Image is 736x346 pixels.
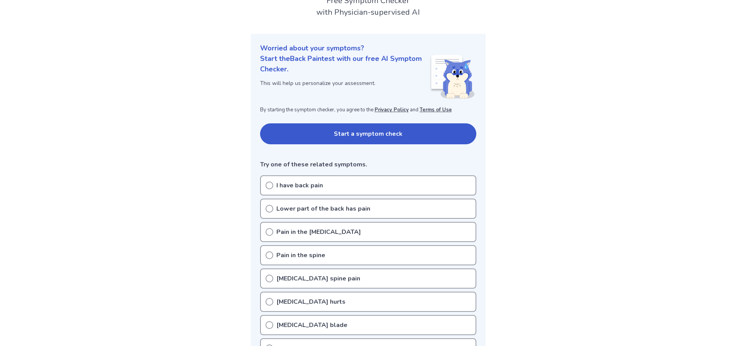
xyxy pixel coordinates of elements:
[276,227,361,237] p: Pain in the [MEDICAL_DATA]
[276,204,370,213] p: Lower part of the back has pain
[260,79,430,87] p: This will help us personalize your assessment.
[430,55,475,99] img: Shiba
[276,274,360,283] p: [MEDICAL_DATA] spine pain
[260,54,430,74] p: Start the Back Pain test with our free AI Symptom Checker.
[276,181,323,190] p: I have back pain
[260,43,476,54] p: Worried about your symptoms?
[276,251,325,260] p: Pain in the spine
[276,320,347,330] p: [MEDICAL_DATA] blade
[260,123,476,144] button: Start a symptom check
[420,106,452,113] a: Terms of Use
[276,297,345,306] p: [MEDICAL_DATA] hurts
[260,160,476,169] p: Try one of these related symptoms.
[260,106,476,114] p: By starting the symptom checker, you agree to the and
[375,106,409,113] a: Privacy Policy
